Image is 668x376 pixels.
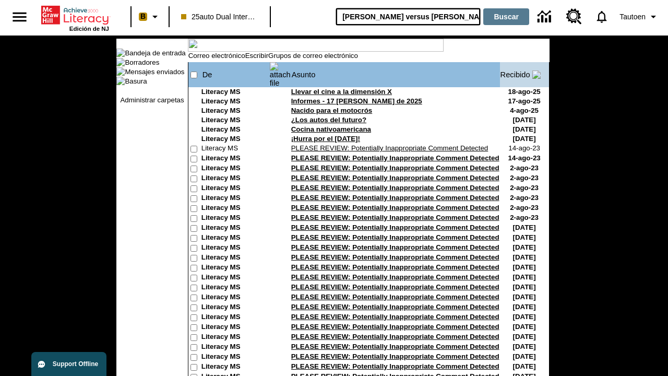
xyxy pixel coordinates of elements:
a: PLEASE REVIEW: Potentially Inappropriate Comment Detected [291,224,499,231]
nobr: 2-ago-23 [510,184,539,192]
a: Administrar carpetas [120,96,184,104]
img: arrow_down.gif [532,70,541,79]
button: Abrir el menú lateral [4,2,35,32]
a: PLEASE REVIEW: Potentially Inappropriate Comment Detected [291,154,499,162]
td: Literacy MS [201,116,269,125]
nobr: 2-ago-23 [510,194,539,202]
nobr: [DATE] [513,343,536,350]
a: PLEASE REVIEW: Potentially Inappropriate Comment Detected [291,253,499,261]
a: PLEASE REVIEW: Potentially Inappropriate Comment Detected [291,323,499,331]
a: PLEASE REVIEW: Potentially Inappropriate Comment Detected [291,233,499,241]
input: Buscar campo [336,8,480,25]
a: ¡Hurra por el [DATE]! [291,135,360,143]
button: Buscar [483,8,529,25]
img: folder_icon.gif [116,58,125,66]
a: PLEASE REVIEW: Potentially Inappropriate Comment Detected [291,184,499,192]
td: Literacy MS [201,323,269,333]
nobr: [DATE] [513,362,536,370]
nobr: 14-ago-23 [508,144,540,152]
td: Literacy MS [201,233,269,243]
a: PLEASE REVIEW: Potentially Inappropriate Comment Detected [291,214,499,221]
td: Literacy MS [201,243,269,253]
a: ¿Los autos del futuro? [291,116,366,124]
a: PLEASE REVIEW: Potentially Inappropriate Comment Detected [291,174,499,182]
img: folder_icon.gif [116,77,125,85]
div: Portada [41,4,109,32]
nobr: [DATE] [513,116,536,124]
td: Literacy MS [201,88,269,97]
nobr: 4-ago-25 [510,107,539,114]
td: Literacy MS [201,144,269,154]
td: Literacy MS [201,97,269,107]
a: PLEASE REVIEW: Potentially Inappropriate Comment Detected [291,362,499,370]
nobr: 14-ago-23 [508,154,540,162]
a: Bandeja de entrada [125,49,185,57]
td: Literacy MS [201,214,269,224]
nobr: [DATE] [513,333,536,340]
nobr: 2-ago-23 [510,214,539,221]
a: PLEASE REVIEW: Potentially Inappropriate Comment Detected [291,164,499,172]
nobr: [DATE] [513,352,536,360]
td: Literacy MS [201,283,269,293]
span: Edición de NJ [69,26,109,32]
a: Escribir [245,52,268,60]
td: Literacy MS [201,204,269,214]
a: Borradores [125,58,159,66]
a: Cocina nativoamericana [291,125,371,133]
a: Nacido para el motocrós [291,107,373,114]
nobr: 2-ago-23 [510,164,539,172]
nobr: [DATE] [513,243,536,251]
nobr: [DATE] [513,273,536,281]
nobr: 2-ago-23 [510,204,539,211]
nobr: [DATE] [513,313,536,321]
nobr: 17-ago-25 [508,97,540,105]
a: Asunto [292,70,316,79]
a: Notificaciones [588,3,615,30]
nobr: [DATE] [513,224,536,231]
td: Literacy MS [201,154,269,164]
a: PLEASE REVIEW: Potentially Inappropriate Comment Detected [291,293,499,301]
td: Literacy MS [201,313,269,323]
span: Support Offline [53,360,98,368]
a: PLEASE REVIEW: Potentially Inappropriate Comment Detected [291,194,499,202]
nobr: [DATE] [513,233,536,241]
td: Literacy MS [201,273,269,283]
span: 25auto Dual International [181,11,258,22]
a: Basura [125,77,147,85]
td: Literacy MS [201,107,269,116]
nobr: 18-ago-25 [508,88,540,96]
a: PLEASE REVIEW: Potentially Inappropriate Comment Detected [291,333,499,340]
a: Mensajes enviados [125,68,184,76]
nobr: [DATE] [513,303,536,311]
nobr: [DATE] [513,263,536,271]
a: Centro de recursos, Se abrirá en una pestaña nueva. [560,3,588,31]
nobr: [DATE] [513,323,536,331]
td: Literacy MS [201,303,269,313]
td: Literacy MS [201,194,269,204]
span: B [140,10,146,23]
a: PLEASE REVIEW: Potentially Inappropriate Comment Detected [291,283,499,291]
a: PLEASE REVIEW: Potentially Inappropriate Comment Detected [291,243,499,251]
button: Support Offline [31,352,106,376]
td: Literacy MS [201,343,269,352]
a: Correo electrónico [188,52,245,60]
a: Grupos de correo electrónico [268,52,358,60]
td: Literacy MS [201,293,269,303]
a: PLEASE REVIEW: Potentially Inappropriate Comment Detected [291,144,488,152]
td: Literacy MS [201,174,269,184]
a: PLEASE REVIEW: Potentially Inappropriate Comment Detected [291,343,499,350]
a: PLEASE REVIEW: Potentially Inappropriate Comment Detected [291,263,499,271]
nobr: [DATE] [513,283,536,291]
td: Literacy MS [201,253,269,263]
td: Literacy MS [201,164,269,174]
a: PLEASE REVIEW: Potentially Inappropriate Comment Detected [291,273,499,281]
td: Literacy MS [201,224,269,233]
nobr: 2-ago-23 [510,174,539,182]
a: PLEASE REVIEW: Potentially Inappropriate Comment Detected [291,204,499,211]
button: Perfil/Configuración [615,7,664,26]
a: Llevar el cine a la dimensión X [291,88,392,96]
a: Informes - 17 [PERSON_NAME] de 2025 [291,97,422,105]
a: De [202,70,212,79]
td: Literacy MS [201,352,269,362]
td: Literacy MS [201,333,269,343]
